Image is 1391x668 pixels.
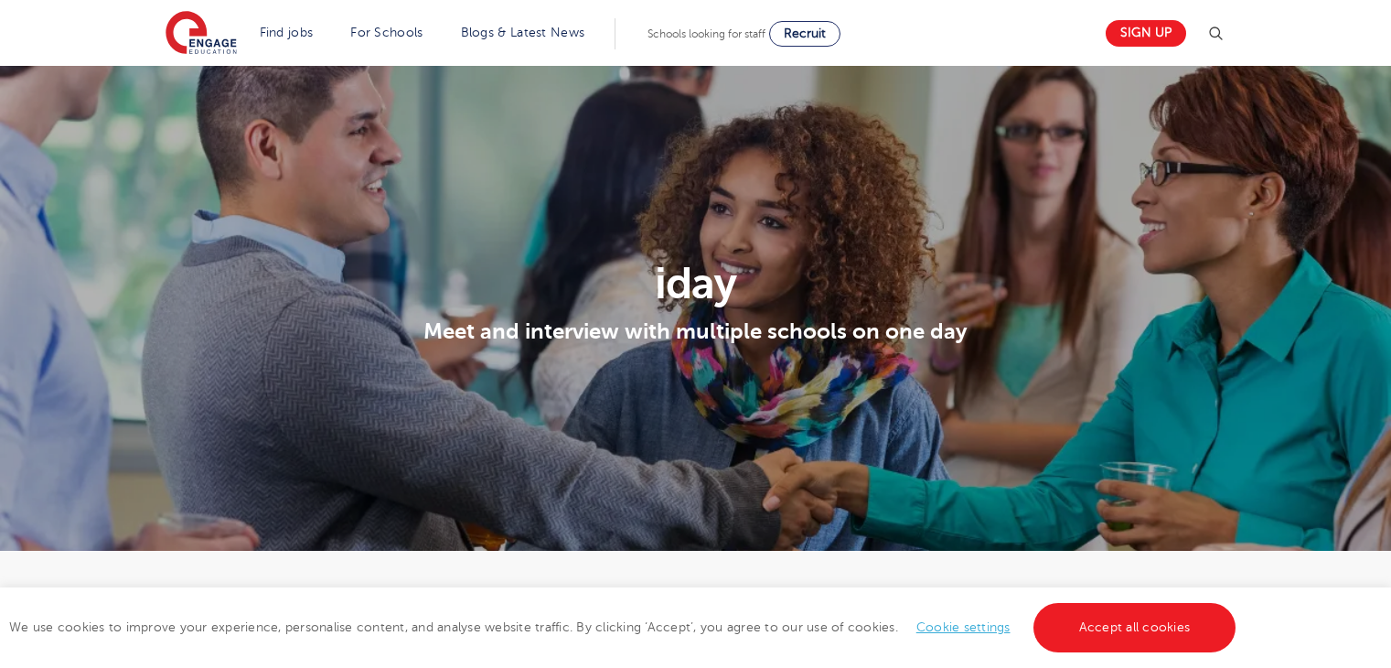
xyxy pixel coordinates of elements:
[647,27,765,40] span: Schools looking for staff
[350,26,423,39] a: For Schools
[461,26,585,39] a: Blogs & Latest News
[9,620,1240,634] span: We use cookies to improve your experience, personalise content, and analyse website traffic. By c...
[1106,20,1186,47] a: Sign up
[260,26,314,39] a: Find jobs
[784,27,826,40] span: Recruit
[166,11,237,57] img: Engage Education
[769,21,840,47] a: Recruit
[1033,603,1236,652] a: Accept all cookies
[155,314,1236,350] p: Meet and interview with multiple schools on one day
[916,620,1011,634] a: Cookie settings
[155,262,1236,306] h1: iday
